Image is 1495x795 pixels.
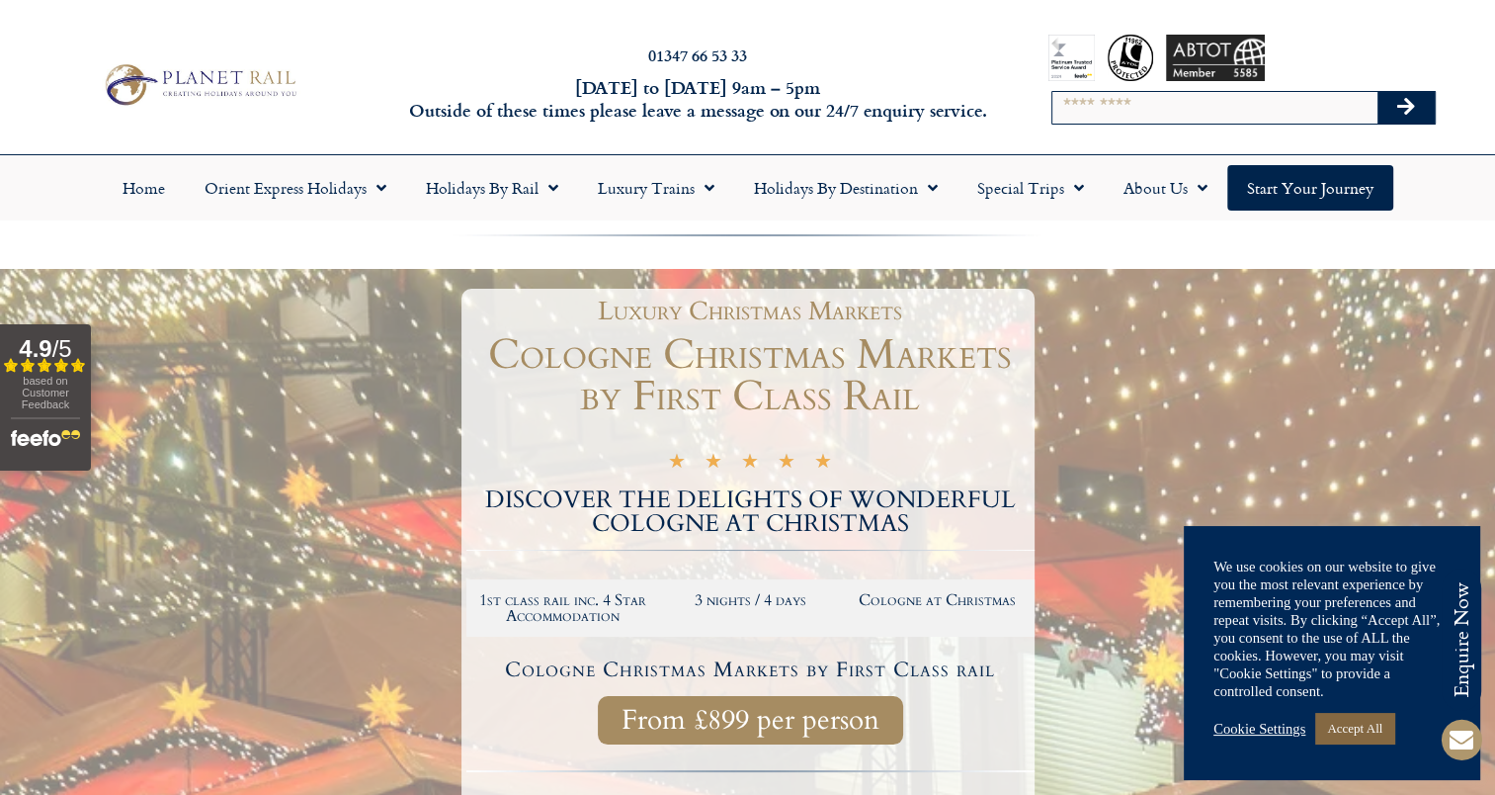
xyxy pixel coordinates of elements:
button: Search [1377,92,1435,124]
h2: Cologne at Christmas [854,592,1022,608]
a: Luxury Trains [578,165,734,211]
h4: Cologne Christmas Markets by First Class rail [469,660,1032,680]
a: Holidays by Destination [734,165,957,211]
i: ★ [668,453,686,476]
a: From £899 per person [598,696,903,745]
a: Accept All [1315,713,1394,744]
h2: 3 nights / 4 days [666,592,834,608]
a: 01347 66 53 33 [648,44,747,66]
a: About Us [1104,165,1227,211]
a: Cookie Settings [1213,720,1305,738]
i: ★ [705,453,722,476]
a: Home [103,165,185,211]
a: Start your Journey [1227,165,1393,211]
nav: Menu [10,165,1485,211]
h1: Cologne Christmas Markets by First Class Rail [466,334,1035,417]
h2: DISCOVER THE DELIGHTS OF WONDERFUL COLOGNE AT CHRISTMAS [466,488,1035,536]
div: We use cookies on our website to give you the most relevant experience by remembering your prefer... [1213,558,1451,700]
a: Orient Express Holidays [185,165,406,211]
h6: [DATE] to [DATE] 9am – 5pm Outside of these times please leave a message on our 24/7 enquiry serv... [403,76,991,123]
i: ★ [741,453,759,476]
i: ★ [778,453,795,476]
a: Holidays by Rail [406,165,578,211]
a: Special Trips [957,165,1104,211]
h1: Luxury Christmas Markets [476,299,1025,324]
div: 5/5 [668,450,832,476]
h2: 1st class rail inc. 4 Star Accommodation [479,592,647,624]
img: Planet Rail Train Holidays Logo [97,59,301,110]
i: ★ [814,453,832,476]
span: From £899 per person [622,708,879,733]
